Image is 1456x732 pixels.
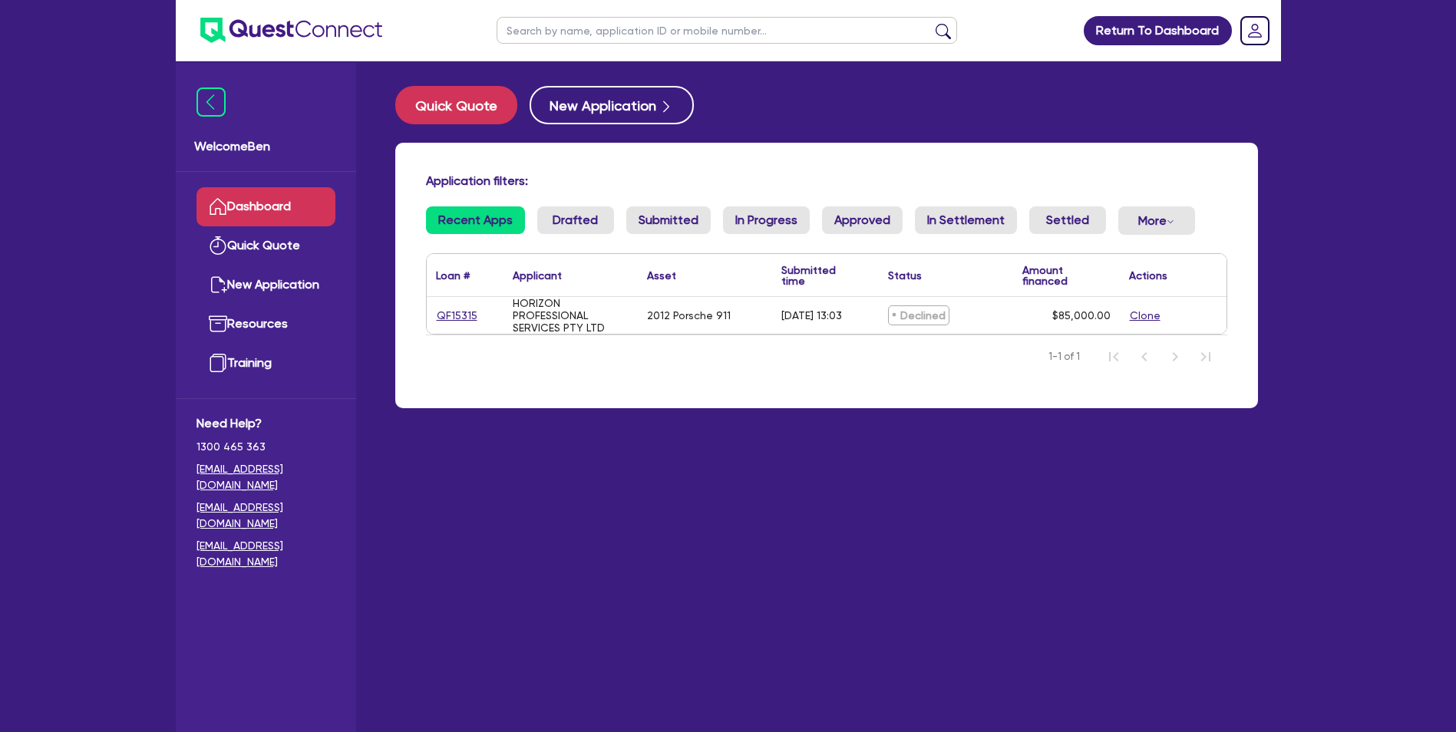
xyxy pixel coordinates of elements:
[1235,11,1275,51] a: Dropdown toggle
[194,137,338,156] span: Welcome Ben
[1029,206,1106,234] a: Settled
[1022,265,1111,286] div: Amount financed
[196,461,335,493] a: [EMAIL_ADDRESS][DOMAIN_NAME]
[1129,307,1161,325] button: Clone
[647,309,731,321] div: 2012 Porsche 911
[436,307,478,325] a: QF15315
[196,187,335,226] a: Dashboard
[888,305,949,325] span: Declined
[426,206,525,234] a: Recent Apps
[196,344,335,383] a: Training
[513,297,629,334] div: HORIZON PROFESSIONAL SERVICES PTY LTD
[200,18,382,43] img: quest-connect-logo-blue
[196,439,335,455] span: 1300 465 363
[497,17,957,44] input: Search by name, application ID or mobile number...
[395,86,530,124] a: Quick Quote
[915,206,1017,234] a: In Settlement
[209,315,227,333] img: resources
[196,226,335,265] a: Quick Quote
[1048,349,1080,364] span: 1-1 of 1
[196,265,335,305] a: New Application
[209,236,227,255] img: quick-quote
[436,270,470,281] div: Loan #
[209,354,227,372] img: training
[1084,16,1232,45] a: Return To Dashboard
[626,206,711,234] a: Submitted
[196,500,335,532] a: [EMAIL_ADDRESS][DOMAIN_NAME]
[1190,341,1221,372] button: Last Page
[1098,341,1129,372] button: First Page
[1052,309,1111,321] span: $85,000.00
[196,87,226,117] img: icon-menu-close
[822,206,903,234] a: Approved
[1118,206,1195,235] button: Dropdown toggle
[1129,270,1167,281] div: Actions
[196,538,335,570] a: [EMAIL_ADDRESS][DOMAIN_NAME]
[647,270,676,281] div: Asset
[1129,341,1160,372] button: Previous Page
[1160,341,1190,372] button: Next Page
[888,270,922,281] div: Status
[395,86,517,124] button: Quick Quote
[537,206,614,234] a: Drafted
[530,86,694,124] button: New Application
[781,265,856,286] div: Submitted time
[513,270,562,281] div: Applicant
[723,206,810,234] a: In Progress
[196,414,335,433] span: Need Help?
[781,309,842,321] div: [DATE] 13:03
[426,173,1227,188] h4: Application filters:
[196,305,335,344] a: Resources
[209,275,227,294] img: new-application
